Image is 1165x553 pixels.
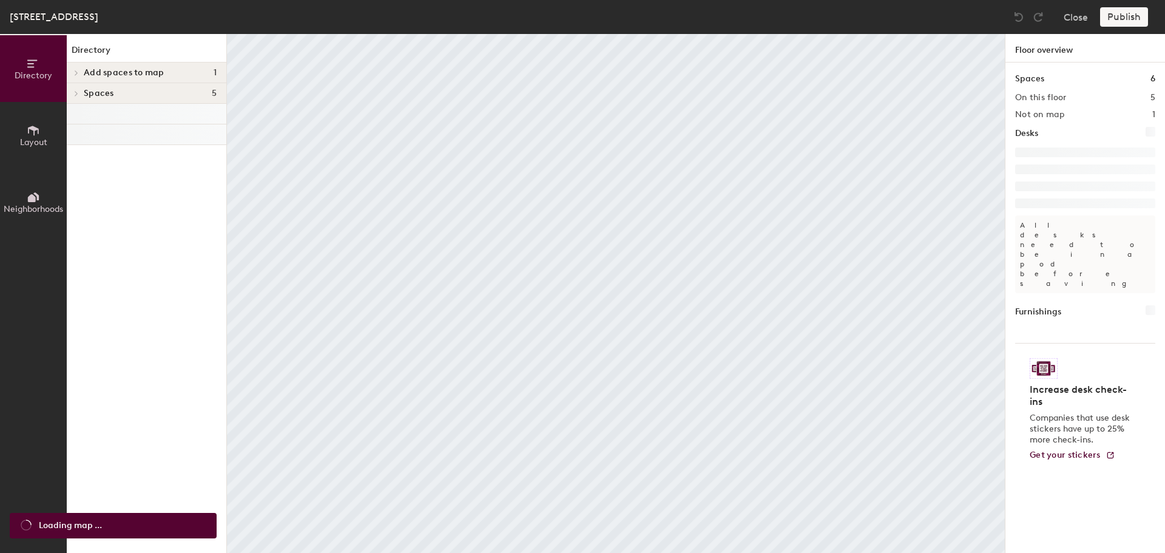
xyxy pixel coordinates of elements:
[1015,110,1064,120] h2: Not on map
[4,204,63,214] span: Neighborhoods
[1152,110,1155,120] h2: 1
[1015,305,1061,319] h1: Furnishings
[39,519,102,532] span: Loading map ...
[1150,72,1155,86] h1: 6
[20,137,47,148] span: Layout
[212,89,217,98] span: 5
[1015,127,1038,140] h1: Desks
[214,68,217,78] span: 1
[227,34,1005,553] canvas: Map
[1032,11,1044,23] img: Redo
[1013,11,1025,23] img: Undo
[1030,384,1133,408] h4: Increase desk check-ins
[1064,7,1088,27] button: Close
[1030,358,1058,379] img: Sticker logo
[1015,93,1067,103] h2: On this floor
[67,44,226,63] h1: Directory
[1030,413,1133,446] p: Companies that use desk stickers have up to 25% more check-ins.
[1015,215,1155,293] p: All desks need to be in a pod before saving
[1015,72,1044,86] h1: Spaces
[10,9,98,24] div: [STREET_ADDRESS]
[1030,450,1101,460] span: Get your stickers
[1005,34,1165,63] h1: Floor overview
[15,70,52,81] span: Directory
[1150,93,1155,103] h2: 5
[84,68,164,78] span: Add spaces to map
[1030,450,1115,461] a: Get your stickers
[84,89,114,98] span: Spaces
